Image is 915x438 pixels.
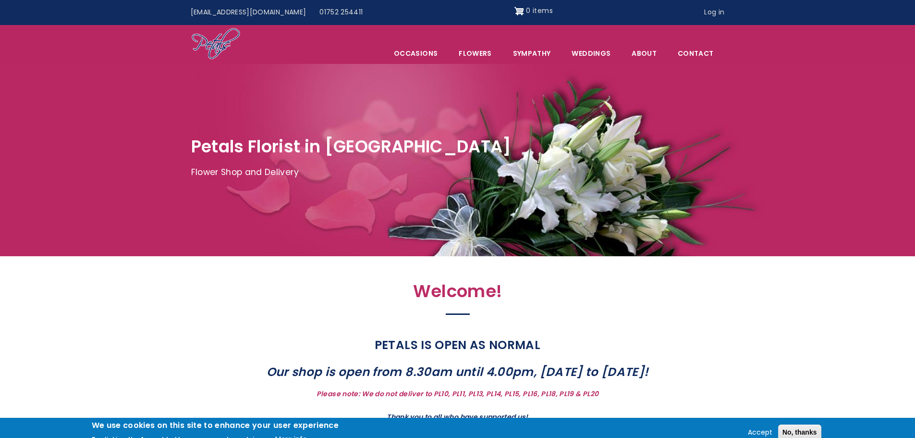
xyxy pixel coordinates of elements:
a: Shopping cart 0 items [514,3,553,19]
strong: PETALS IS OPEN AS NORMAL [375,337,540,353]
strong: Thank you to all who have supported us! [387,412,528,422]
img: Shopping cart [514,3,524,19]
strong: Please note: We do not deliver to PL10, PL11, PL13, PL14, PL15, PL16, PL18, PL19 & PL20 [317,389,598,399]
h2: We use cookies on this site to enhance your user experience [92,420,339,431]
strong: Our shop is open from 8.30am until 4.00pm, [DATE] to [DATE]! [267,363,649,380]
a: 01752 254411 [313,3,369,22]
span: Petals Florist in [GEOGRAPHIC_DATA] [191,135,512,158]
a: Log in [697,3,731,22]
h2: Welcome! [249,281,667,307]
img: Home [191,27,241,61]
a: [EMAIL_ADDRESS][DOMAIN_NAME] [184,3,313,22]
a: Contact [668,43,723,63]
a: Sympathy [503,43,561,63]
a: Flowers [449,43,501,63]
span: 0 items [526,6,552,15]
span: Occasions [384,43,448,63]
a: About [622,43,667,63]
p: Flower Shop and Delivery [191,165,724,180]
span: Weddings [561,43,621,63]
